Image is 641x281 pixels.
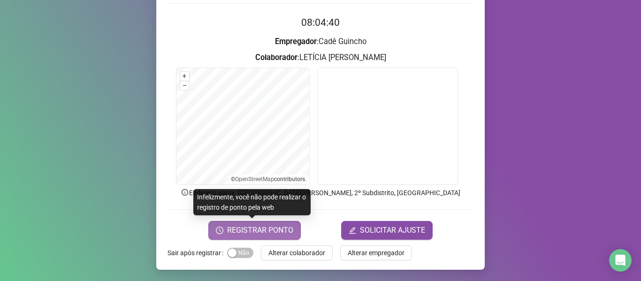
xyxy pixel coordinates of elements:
button: editSOLICITAR AJUSTE [341,221,433,240]
strong: Colaborador [255,53,298,62]
span: Alterar colaborador [268,248,325,258]
button: Alterar empregador [340,245,412,260]
span: clock-circle [216,227,223,234]
p: Endereço aprox. : [GEOGRAPHIC_DATA][PERSON_NAME], 2º Subdistrito, [GEOGRAPHIC_DATA] [168,188,473,198]
time: 08:04:40 [301,17,340,28]
h3: : Cadê Guincho [168,36,473,48]
div: Open Intercom Messenger [609,249,632,272]
span: info-circle [181,188,189,197]
button: REGISTRAR PONTO [208,221,301,240]
span: REGISTRAR PONTO [227,225,293,236]
label: Sair após registrar [168,245,227,260]
button: Alterar colaborador [261,245,333,260]
div: Infelizmente, você não pode realizar o registro de ponto pela web [193,189,311,215]
strong: Empregador [275,37,317,46]
h3: : LETÍCIA [PERSON_NAME] [168,52,473,64]
span: SOLICITAR AJUSTE [360,225,425,236]
li: © contributors. [231,176,306,182]
button: – [180,81,189,90]
button: + [180,72,189,81]
span: Alterar empregador [348,248,404,258]
a: OpenStreetMap [235,176,274,182]
span: edit [349,227,356,234]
